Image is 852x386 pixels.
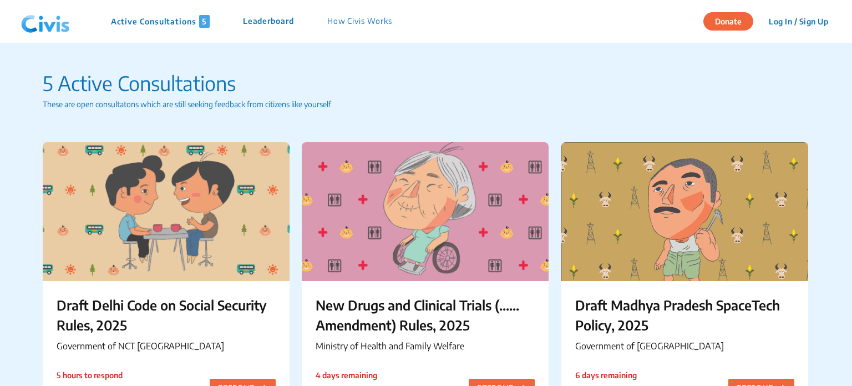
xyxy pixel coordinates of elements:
button: Log In / Sign Up [762,13,835,30]
p: Government of NCT [GEOGRAPHIC_DATA] [57,339,276,353]
img: navlogo.png [17,5,74,38]
a: Donate [703,15,762,26]
button: Donate [703,12,753,31]
p: These are open consultatons which are still seeking feedback from citizens like yourself [43,98,809,110]
p: Government of [GEOGRAPHIC_DATA] [575,339,794,353]
p: 4 days remaining [316,369,382,381]
p: 6 days remaining [575,369,641,381]
p: 5 hours to respond [57,369,123,381]
p: Leaderboard [243,15,294,28]
p: New Drugs and Clinical Trials (...... Amendment) Rules, 2025 [316,295,535,335]
p: Draft Delhi Code on Social Security Rules, 2025 [57,295,276,335]
span: 5 [199,15,210,28]
p: Draft Madhya Pradesh SpaceTech Policy, 2025 [575,295,794,335]
p: Active Consultations [111,15,210,28]
p: 5 Active Consultations [43,68,809,98]
p: How Civis Works [327,15,392,28]
p: Ministry of Health and Family Welfare [316,339,535,353]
